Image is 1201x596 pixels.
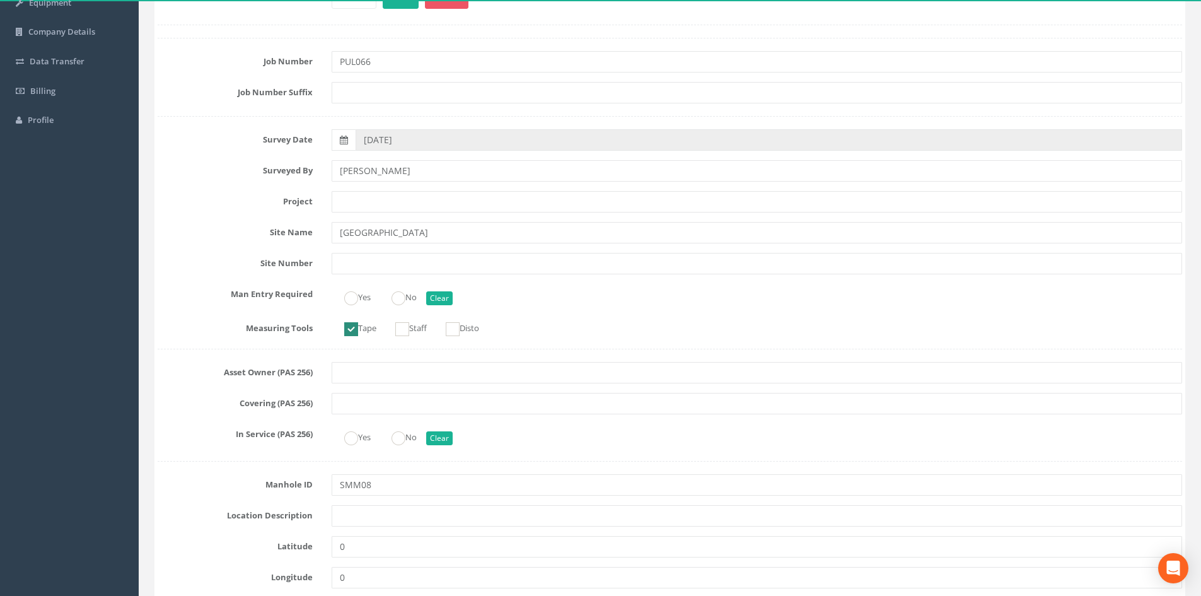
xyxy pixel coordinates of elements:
label: Location Description [148,505,322,522]
label: Disto [433,318,479,336]
button: Clear [426,431,453,445]
label: Site Name [148,222,322,238]
span: Billing [30,85,55,96]
label: Measuring Tools [148,318,322,334]
label: No [379,427,417,445]
label: Man Entry Required [148,284,322,300]
div: Open Intercom Messenger [1158,553,1188,583]
label: Longitude [148,567,322,583]
label: Yes [332,427,371,445]
label: Job Number [148,51,322,67]
label: Covering (PAS 256) [148,393,322,409]
label: Job Number Suffix [148,82,322,98]
label: Survey Date [148,129,322,146]
span: Company Details [28,26,95,37]
label: Surveyed By [148,160,322,177]
button: Clear [426,291,453,305]
span: Profile [28,114,54,126]
label: Latitude [148,536,322,552]
label: In Service (PAS 256) [148,424,322,440]
label: Tape [332,318,376,336]
span: Data Transfer [30,56,84,67]
label: Site Number [148,253,322,269]
label: Staff [383,318,427,336]
label: Project [148,191,322,207]
label: No [379,287,417,305]
label: Yes [332,287,371,305]
label: Manhole ID [148,474,322,491]
label: Asset Owner (PAS 256) [148,362,322,378]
